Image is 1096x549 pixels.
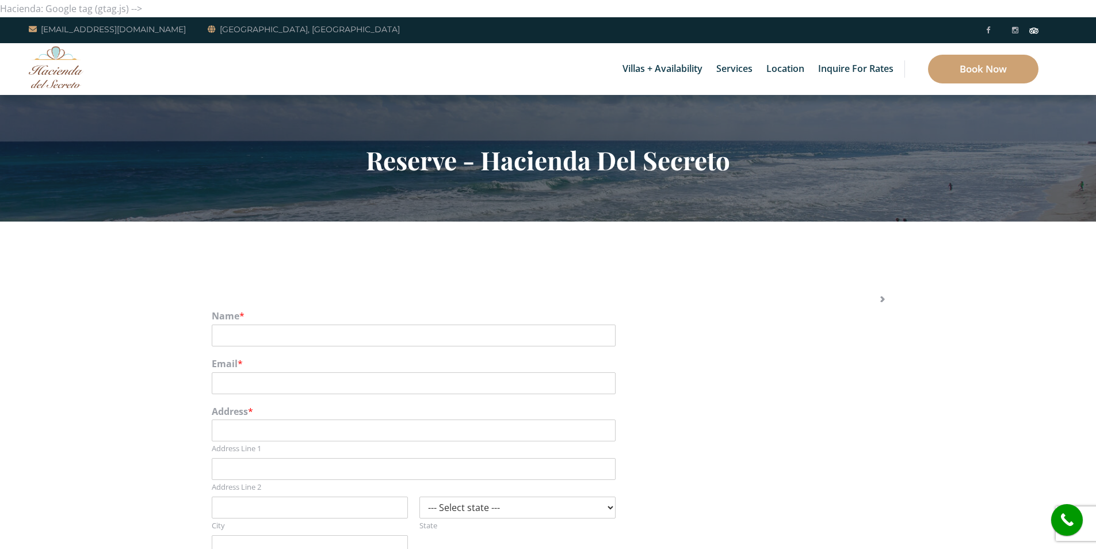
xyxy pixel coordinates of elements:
[212,521,408,531] label: City
[212,444,616,453] label: Address Line 1
[711,43,758,95] a: Services
[212,145,885,175] h2: Reserve - Hacienda Del Secreto
[761,43,810,95] a: Location
[29,22,186,36] a: [EMAIL_ADDRESS][DOMAIN_NAME]
[208,22,400,36] a: [GEOGRAPHIC_DATA], [GEOGRAPHIC_DATA]
[1054,507,1080,533] i: call
[212,406,885,418] label: Address
[1029,28,1038,33] img: Tripadvisor_logomark.svg
[212,482,616,492] label: Address Line 2
[812,43,899,95] a: Inquire for Rates
[29,46,83,88] img: Awesome Logo
[419,521,616,531] label: State
[928,55,1038,83] a: Book Now
[212,358,885,370] label: Email
[1051,504,1083,536] a: call
[212,310,885,322] label: Name
[617,43,708,95] a: Villas + Availability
